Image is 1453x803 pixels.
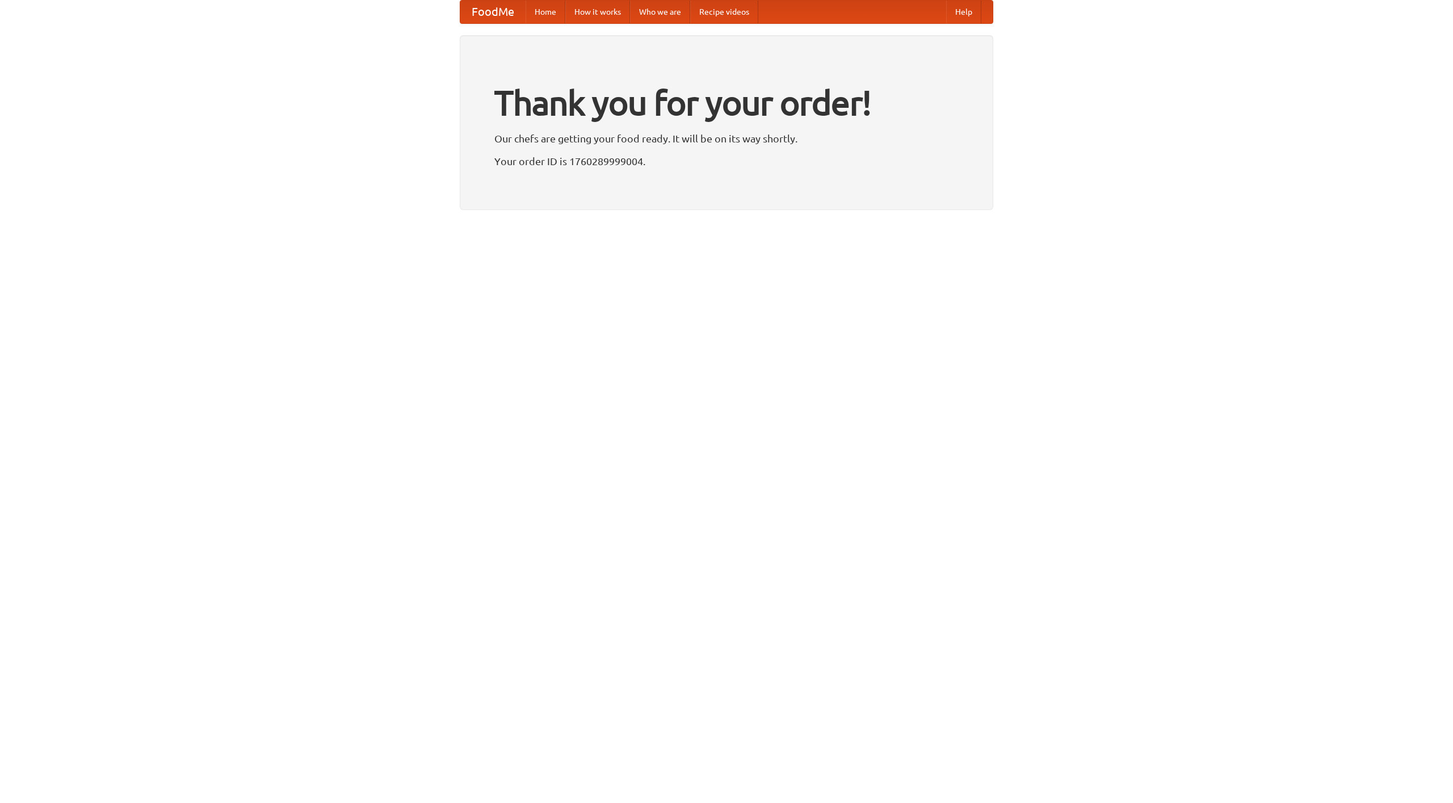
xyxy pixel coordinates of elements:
a: FoodMe [460,1,526,23]
a: How it works [565,1,630,23]
p: Our chefs are getting your food ready. It will be on its way shortly. [494,130,959,147]
a: Help [946,1,981,23]
p: Your order ID is 1760289999004. [494,153,959,170]
a: Who we are [630,1,690,23]
h1: Thank you for your order! [494,75,959,130]
a: Home [526,1,565,23]
a: Recipe videos [690,1,758,23]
